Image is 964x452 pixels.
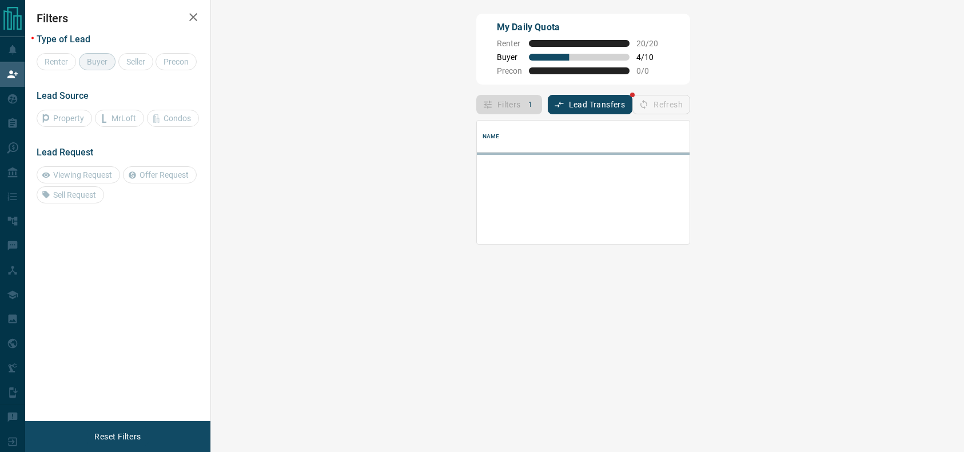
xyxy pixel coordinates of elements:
[548,95,633,114] button: Lead Transfers
[37,34,90,45] span: Type of Lead
[37,90,89,101] span: Lead Source
[636,39,662,48] span: 20 / 20
[636,53,662,62] span: 4 / 10
[497,53,522,62] span: Buyer
[636,66,662,75] span: 0 / 0
[483,121,500,153] div: Name
[37,147,93,158] span: Lead Request
[497,66,522,75] span: Precon
[37,11,199,25] h2: Filters
[87,427,148,446] button: Reset Filters
[497,21,662,34] p: My Daily Quota
[477,121,757,153] div: Name
[497,39,522,48] span: Renter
